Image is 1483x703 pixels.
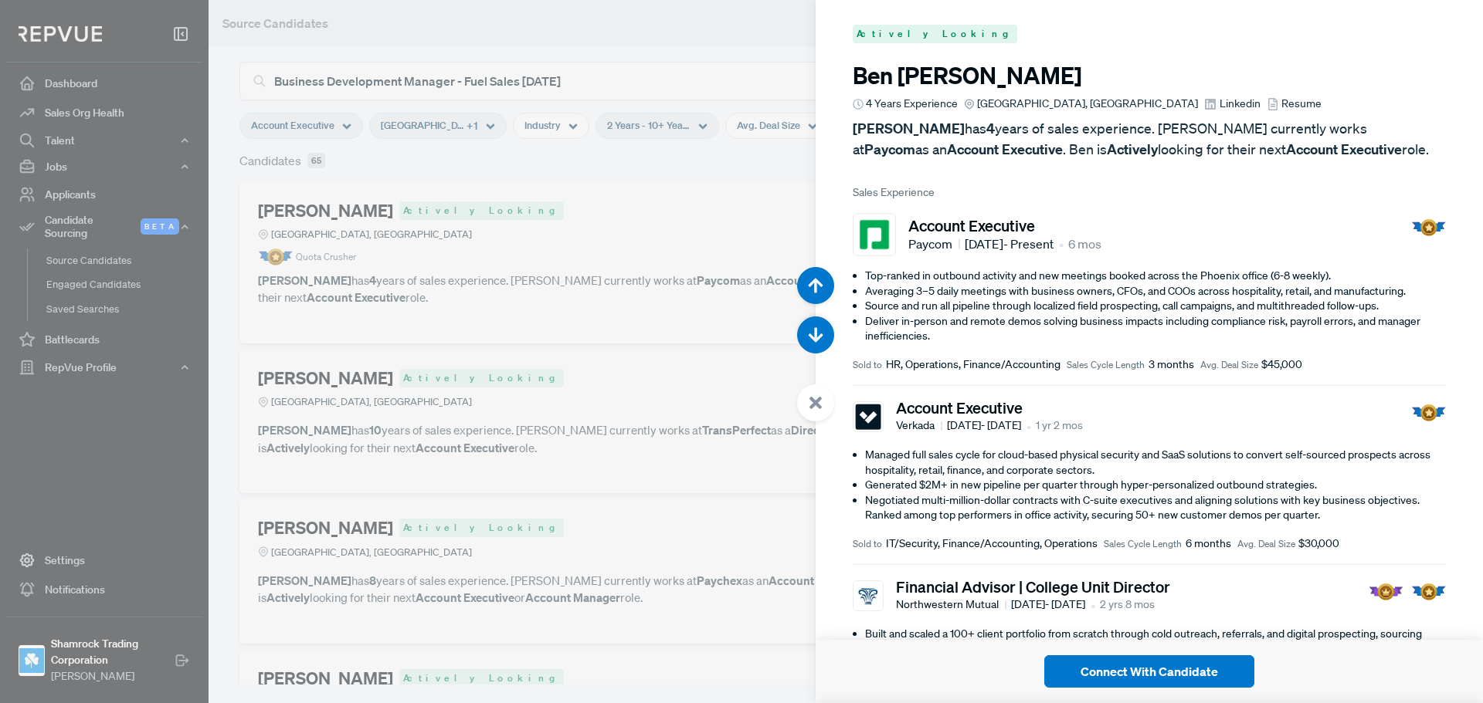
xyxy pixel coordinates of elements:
a: Resume [1267,96,1322,112]
img: Quota Badge [1411,404,1446,421]
li: Managed full sales cycle for cloud-based physical security and SaaS solutions to convert self-sou... [865,448,1446,478]
span: Paycom [908,235,960,253]
span: [DATE] - Present [965,235,1054,253]
strong: 4 [986,120,995,137]
span: $30,000 [1298,536,1339,552]
li: Negotiated multi-million-dollar contracts with C-suite executives and aligning solutions with key... [865,493,1446,523]
strong: [PERSON_NAME] [853,120,965,137]
article: • [1027,417,1031,435]
span: HR, Operations, Finance/Accounting [886,357,1060,373]
span: 1 yr 2 mos [1036,417,1083,434]
strong: Paycom [864,140,915,158]
img: Quota Badge [1411,219,1446,236]
span: 4 Years Experience [866,96,958,112]
li: Built and scaled a 100+ client portfolio from scratch through cold outreach, referrals, and digit... [865,627,1446,657]
h5: Account Executive [896,398,1083,417]
span: IT/Security, Finance/Accounting, Operations [886,536,1098,552]
li: Generated $2M+ in new pipeline per quarter through hyper-personalized outbound strategies. [865,478,1446,493]
h3: Ben [PERSON_NAME] [853,62,1446,90]
a: Linkedin [1204,96,1260,112]
img: Quota Badge [1411,583,1446,600]
button: Connect With Candidate [1044,655,1254,688]
span: [DATE] - [DATE] [1011,597,1085,613]
article: • [1091,596,1095,614]
span: 6 mos [1068,235,1101,253]
span: Sales Cycle Length [1104,537,1182,551]
span: 6 months [1186,536,1231,552]
strong: Account Executive [947,140,1063,158]
span: Sales Experience [853,184,1446,201]
h5: Account Executive [908,216,1101,235]
h5: Financial Advisor | College Unit Director [896,577,1170,596]
img: Paycom [857,217,892,252]
span: Sold to [853,537,882,551]
span: 3 months [1149,357,1194,373]
span: $45,000 [1261,357,1302,373]
span: Resume [1281,96,1322,112]
li: Source and run all pipeline through localized field prospecting, call campaigns, and multithreade... [865,299,1446,314]
span: Verkada [896,417,942,434]
span: 2 yrs 8 mos [1100,597,1155,613]
strong: Actively [1107,140,1158,158]
li: Top-ranked in outbound activity and new meetings booked across the Phoenix office (6-8 weekly). [865,269,1446,284]
span: Northwestern Mutual [896,597,1006,613]
span: Avg. Deal Size [1237,537,1295,551]
span: Sold to [853,358,882,372]
li: Averaging 3–5 daily meetings with business owners, CFOs, and COOs across hospitality, retail, and... [865,284,1446,299]
span: [GEOGRAPHIC_DATA], [GEOGRAPHIC_DATA] [977,96,1198,112]
span: Sales Cycle Length [1067,358,1145,372]
img: Verkada [855,404,881,429]
article: • [1059,235,1064,253]
strong: Account Executive [1286,140,1402,158]
li: Deliver in-person and remote demos solving business impacts including compliance risk, payroll er... [865,314,1446,344]
span: [DATE] - [DATE] [947,417,1021,434]
img: Northwestern Mutual [855,583,881,608]
span: Linkedin [1220,96,1261,112]
span: Actively Looking [853,25,1017,43]
span: Avg. Deal Size [1200,358,1258,372]
p: has years of sales experience. [PERSON_NAME] currently works at as an . Ben is looking for their ... [853,118,1446,160]
img: President Badge [1369,583,1403,600]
